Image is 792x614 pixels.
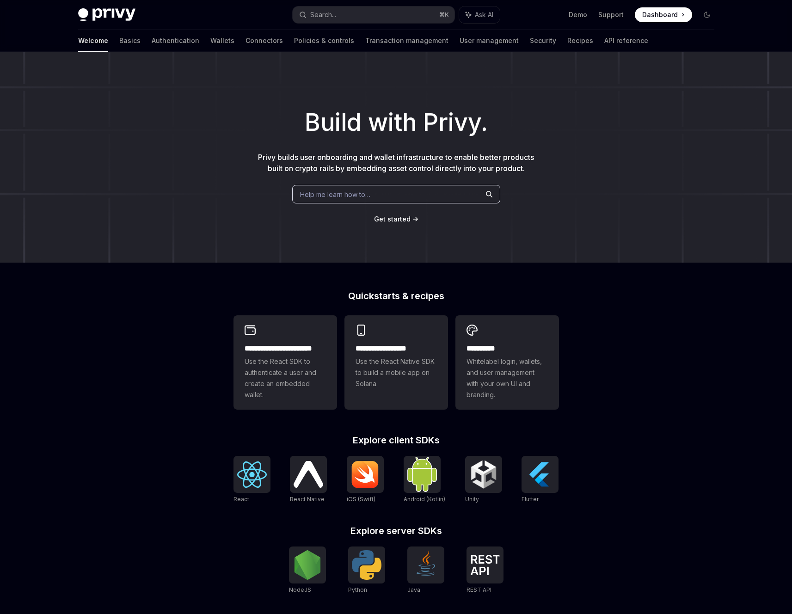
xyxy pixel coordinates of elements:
img: Android (Kotlin) [407,457,437,491]
button: Search...⌘K [293,6,454,23]
a: Demo [569,10,587,19]
h2: Quickstarts & recipes [233,291,559,301]
span: Ask AI [475,10,493,19]
img: dark logo [78,8,135,21]
a: Authentication [152,30,199,52]
a: FlutterFlutter [522,456,559,504]
button: Toggle dark mode [700,7,714,22]
span: Whitelabel login, wallets, and user management with your own UI and branding. [467,356,548,400]
h1: Build with Privy. [15,104,777,141]
img: React Native [294,461,323,487]
a: Connectors [246,30,283,52]
span: iOS (Swift) [347,496,375,503]
span: REST API [467,586,491,593]
h2: Explore client SDKs [233,436,559,445]
img: Unity [469,460,498,489]
span: Privy builds user onboarding and wallet infrastructure to enable better products built on crypto ... [258,153,534,173]
a: PythonPython [348,546,385,595]
a: Basics [119,30,141,52]
img: Python [352,550,381,580]
a: iOS (Swift)iOS (Swift) [347,456,384,504]
a: Transaction management [365,30,448,52]
a: NodeJSNodeJS [289,546,326,595]
a: Recipes [567,30,593,52]
a: **** **** **** ***Use the React Native SDK to build a mobile app on Solana. [344,315,448,410]
span: Dashboard [642,10,678,19]
a: Get started [374,215,411,224]
a: React NativeReact Native [290,456,327,504]
span: Use the React Native SDK to build a mobile app on Solana. [356,356,437,389]
a: Welcome [78,30,108,52]
a: Wallets [210,30,234,52]
span: Java [407,586,420,593]
img: Java [411,550,441,580]
span: Python [348,586,367,593]
span: React Native [290,496,325,503]
span: ⌘ K [439,11,449,18]
a: Policies & controls [294,30,354,52]
img: NodeJS [293,550,322,580]
span: NodeJS [289,586,311,593]
span: Unity [465,496,479,503]
span: Flutter [522,496,539,503]
a: **** *****Whitelabel login, wallets, and user management with your own UI and branding. [455,315,559,410]
img: REST API [470,555,500,575]
span: Use the React SDK to authenticate a user and create an embedded wallet. [245,356,326,400]
img: React [237,461,267,488]
a: Security [530,30,556,52]
a: API reference [604,30,648,52]
button: Ask AI [459,6,500,23]
div: Search... [310,9,336,20]
span: React [233,496,249,503]
a: Android (Kotlin)Android (Kotlin) [404,456,445,504]
a: JavaJava [407,546,444,595]
img: Flutter [525,460,555,489]
span: Help me learn how to… [300,190,370,199]
span: Get started [374,215,411,223]
a: REST APIREST API [467,546,503,595]
span: Android (Kotlin) [404,496,445,503]
h2: Explore server SDKs [233,526,559,535]
a: Dashboard [635,7,692,22]
img: iOS (Swift) [350,460,380,488]
a: UnityUnity [465,456,502,504]
a: Support [598,10,624,19]
a: ReactReact [233,456,270,504]
a: User management [460,30,519,52]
